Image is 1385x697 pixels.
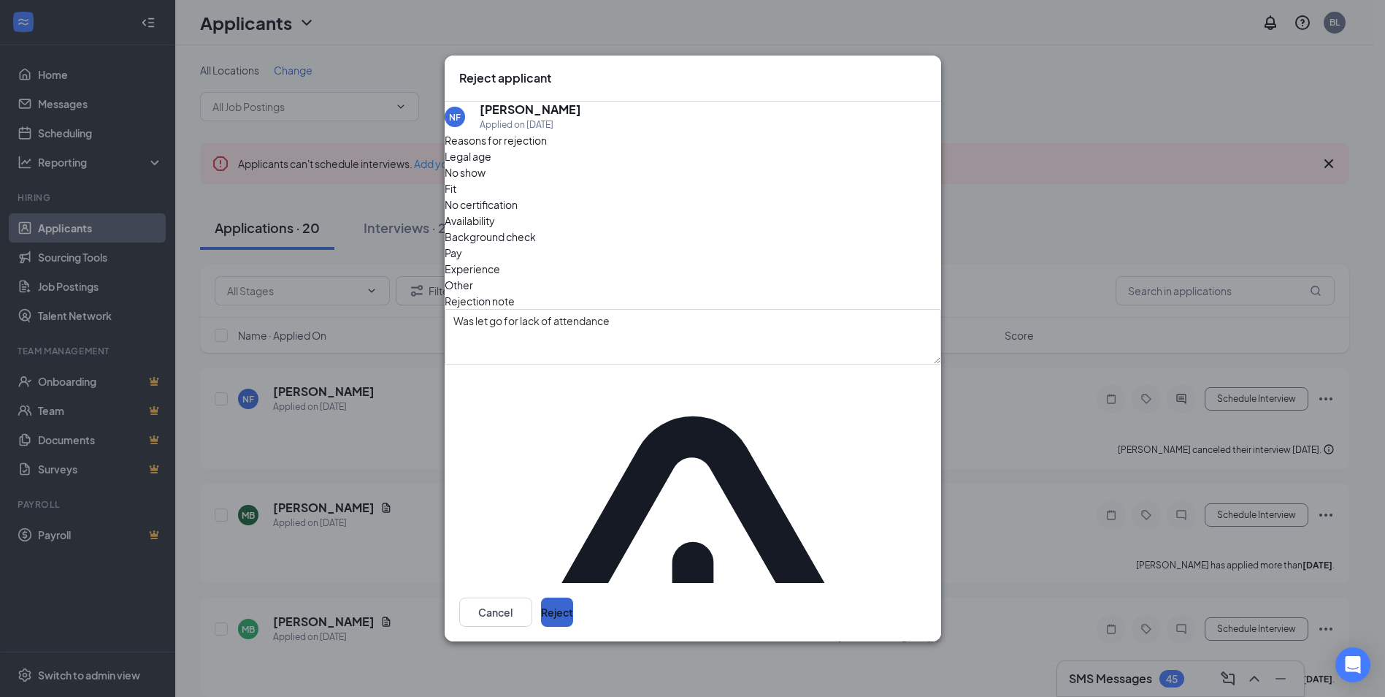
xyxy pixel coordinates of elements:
[445,229,536,245] span: Background check
[480,118,581,132] div: Applied on [DATE]
[445,309,941,365] textarea: Was let go for lack of attendance
[445,261,500,277] span: Experience
[445,164,486,180] span: No show
[480,102,581,118] h5: [PERSON_NAME]
[445,213,495,229] span: Availability
[449,111,461,123] div: NF
[1335,647,1370,682] div: Open Intercom Messenger
[445,148,491,164] span: Legal age
[445,134,547,147] span: Reasons for rejection
[445,180,456,197] span: Fit
[459,70,551,86] h3: Reject applicant
[445,294,515,308] span: Rejection note
[445,245,462,261] span: Pay
[541,598,573,627] button: Reject
[459,598,532,627] button: Cancel
[445,197,518,213] span: No certification
[445,277,473,293] span: Other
